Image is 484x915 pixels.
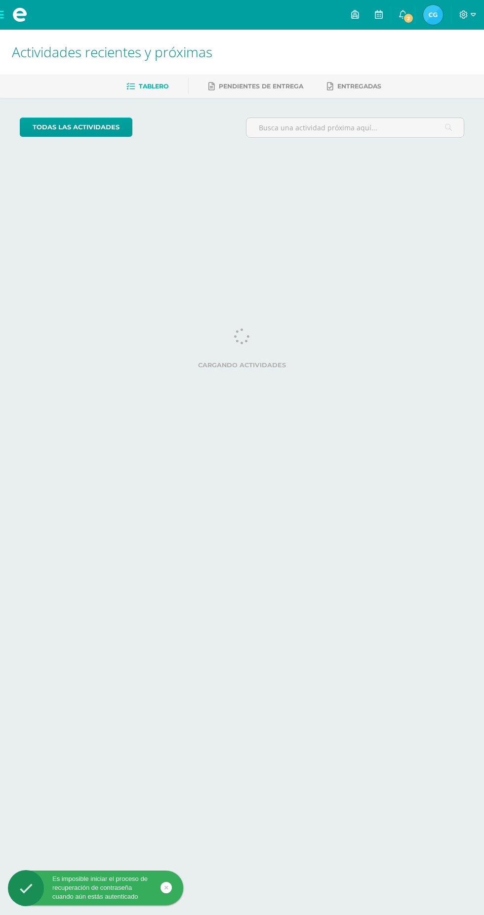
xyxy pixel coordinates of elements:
input: Busca una actividad próxima aquí... [246,118,464,137]
span: Tablero [139,82,168,90]
a: todas las Actividades [20,118,132,137]
img: e9a4c6a2b75c4b8515276efd531984ac.png [423,5,443,25]
a: Entregadas [327,79,381,94]
span: Actividades recientes y próximas [12,42,212,61]
a: Tablero [126,79,168,94]
label: Cargando actividades [20,361,464,369]
span: Pendientes de entrega [219,82,303,90]
span: 2 [403,13,414,24]
div: Es imposible iniciar el proceso de recuperación de contraseña cuando aún estás autenticado [8,875,183,902]
span: Entregadas [337,82,381,90]
a: Pendientes de entrega [208,79,303,94]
